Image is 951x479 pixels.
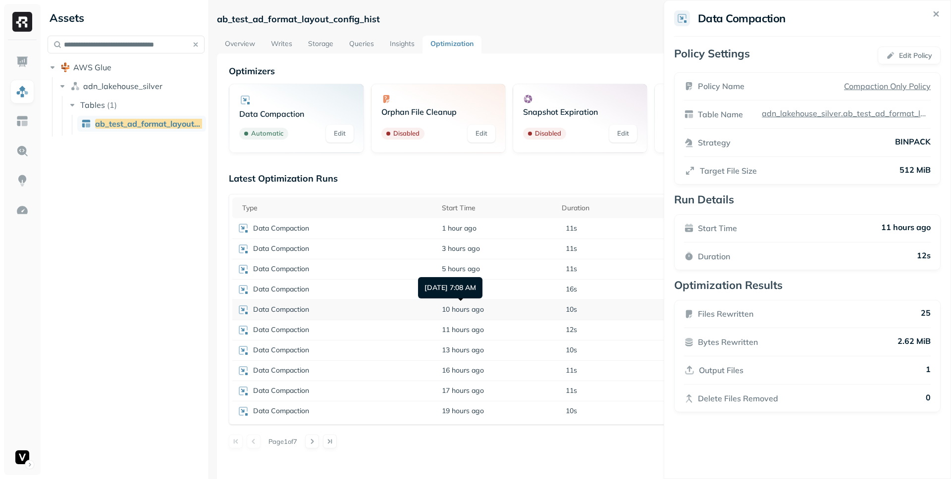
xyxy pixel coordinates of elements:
img: Dashboard [16,55,29,68]
p: Data Compaction [253,325,309,335]
p: Automatic [251,129,283,139]
p: Policy Name [698,80,744,92]
p: 11s [566,386,577,395]
p: Page 1 of 7 [268,437,297,446]
p: Data Compaction [253,224,309,233]
p: Bytes Rewritten [698,336,758,348]
span: 5 hours ago [442,264,480,274]
span: 16 hours ago [442,366,484,375]
p: 10s [566,406,577,416]
p: Table Name [698,108,743,120]
p: 2.62 MiB [898,336,931,348]
img: Assets [16,85,29,98]
p: 11s [566,224,577,233]
p: 11s [566,264,577,274]
p: Data Compaction [253,305,309,314]
p: 11 hours ago [881,222,931,234]
a: Edit [609,125,637,143]
div: Type [242,203,432,213]
a: Compaction Only Policy [844,80,931,92]
span: 13 hours ago [442,345,484,355]
p: 12s [917,250,931,262]
p: Data Compaction [253,345,309,355]
p: 10s [566,345,577,355]
h2: Data Compaction [698,11,786,25]
img: Ryft [12,12,32,32]
p: Duration [698,250,730,262]
p: Disabled [393,129,420,139]
p: BINPACK [895,137,931,148]
a: adn_lakehouse_silver.ab_test_ad_format_layout_config_hist [758,108,931,118]
p: Optimizers [229,65,931,77]
p: Delete Files Removed [698,392,778,404]
span: 19 hours ago [442,406,484,416]
p: Files Rewritten [698,308,753,320]
p: 11s [566,244,577,253]
span: 3 hours ago [442,244,480,253]
p: Latest Optimization Runs [229,173,338,184]
p: Target File Size [700,165,757,177]
div: Duration [562,203,661,213]
img: Asset Explorer [16,115,29,128]
span: ab_test_ad_format_layout_config_hist [95,119,239,129]
p: Output Files [699,364,743,376]
p: Strategy [698,137,731,148]
p: 11s [566,366,577,375]
a: Queries [341,36,382,53]
span: 10 hours ago [442,305,484,314]
span: adn_lakehouse_silver [83,81,162,91]
p: adn_lakehouse_silver.ab_test_ad_format_layout_config_hist [760,108,931,118]
p: Run Details [674,192,941,206]
p: Start Time [698,222,737,234]
a: Insights [382,36,423,53]
img: Optimization [16,204,29,217]
p: Orphan File Cleanup [381,107,495,117]
span: 1 hour ago [442,224,476,233]
div: [DATE] 7:08 AM [418,277,482,298]
p: 16s [566,285,577,294]
a: Storage [300,36,341,53]
a: Edit [468,125,495,143]
span: Tables [80,100,105,110]
img: root [60,62,70,72]
p: Data Compaction [253,406,309,416]
div: Start Time [442,203,552,213]
p: 0 [926,392,931,404]
p: Optimization Results [674,278,941,292]
p: Data Compaction [253,366,309,375]
p: 1 [926,364,931,376]
span: AWS Glue [73,62,111,72]
span: 11 hours ago [442,325,484,335]
p: Data Compaction [253,386,309,395]
p: 12s [566,325,577,335]
p: Data Compaction [253,244,309,253]
a: Optimization [423,36,481,53]
img: Insights [16,174,29,187]
p: 512 MiB [899,165,931,177]
img: namespace [70,81,80,91]
a: Edit [326,125,354,143]
p: Disabled [535,129,561,139]
p: Data Compaction [239,109,353,119]
p: Snapshot Expiration [523,107,637,117]
img: Voodoo [15,450,29,464]
p: ab_test_ad_format_layout_config_hist [217,13,380,25]
button: Edit Policy [878,47,941,64]
p: Data Compaction [253,285,309,294]
span: 17 hours ago [442,386,484,395]
img: table [81,119,91,129]
p: Policy Settings [674,47,750,64]
a: Overview [217,36,263,53]
p: ( 1 ) [107,100,117,110]
div: Assets [48,10,205,26]
p: 25 [921,308,931,320]
img: Query Explorer [16,144,29,157]
p: Data Compaction [253,264,309,274]
a: Writes [263,36,300,53]
p: 10s [566,305,577,314]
